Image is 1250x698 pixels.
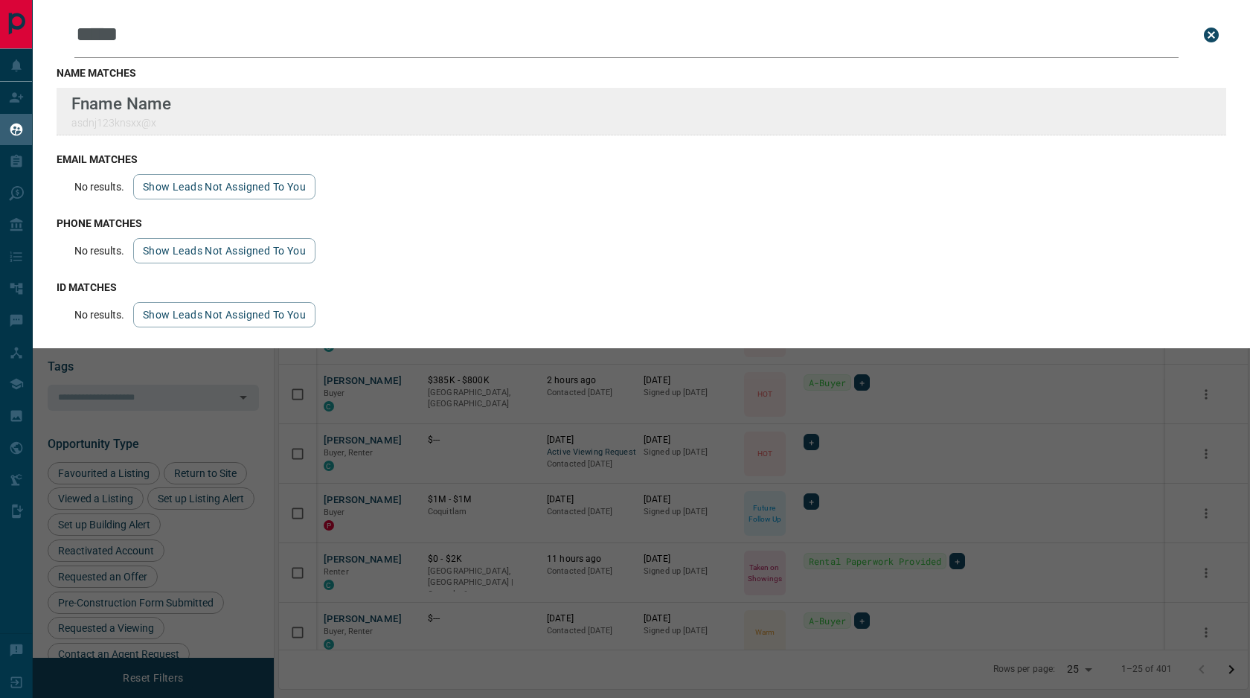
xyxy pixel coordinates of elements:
h3: name matches [57,67,1226,79]
button: close search bar [1196,20,1226,50]
p: asdnj123knsxx@x [71,117,171,129]
h3: phone matches [57,217,1226,229]
p: No results. [74,245,124,257]
p: Fname Name [71,94,171,113]
button: show leads not assigned to you [133,238,315,263]
p: No results. [74,309,124,321]
button: show leads not assigned to you [133,174,315,199]
h3: id matches [57,281,1226,293]
p: No results. [74,181,124,193]
button: show leads not assigned to you [133,302,315,327]
h3: email matches [57,153,1226,165]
